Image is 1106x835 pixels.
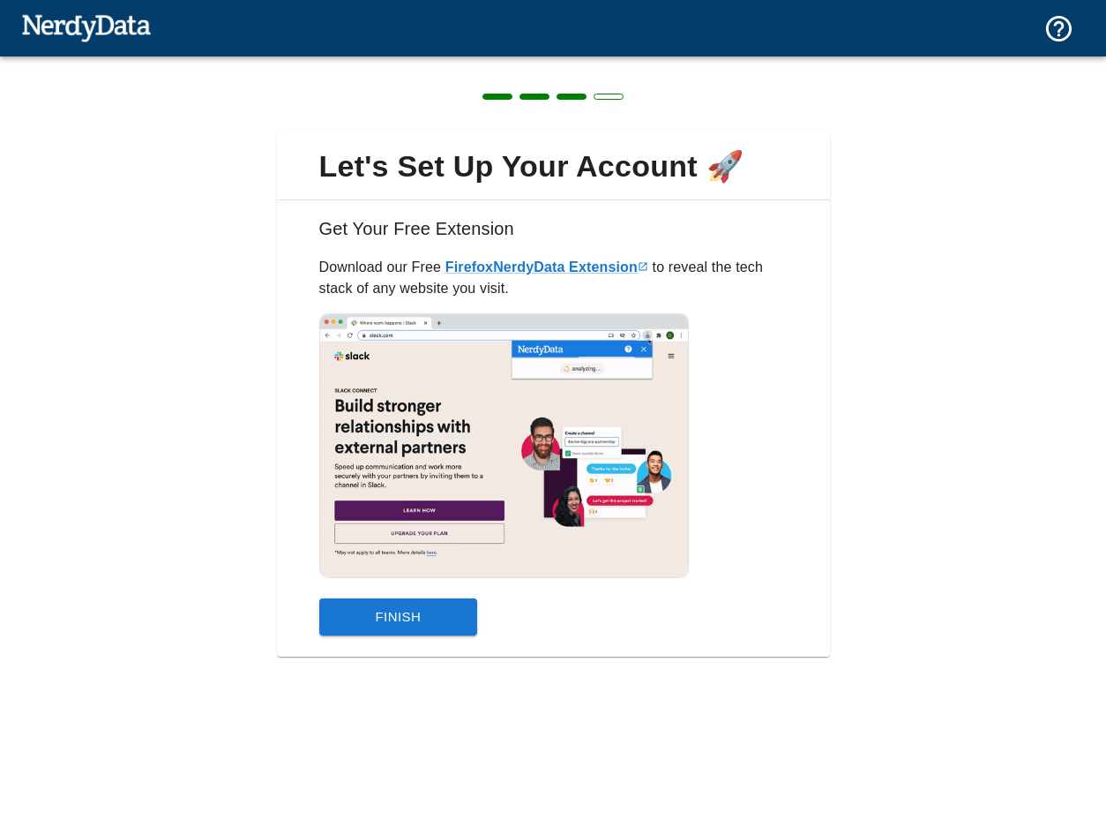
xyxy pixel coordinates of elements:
[291,214,816,257] h6: Get Your Free Extension
[445,260,648,275] a: FirefoxNerdyData Extension
[21,10,151,45] img: NerdyData.com
[1033,3,1085,55] button: Support and Documentation
[319,257,788,299] p: Download our Free to reveal the tech stack of any website you visit.
[319,598,478,636] button: Finish
[291,148,816,185] span: Let's Set Up Your Account 🚀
